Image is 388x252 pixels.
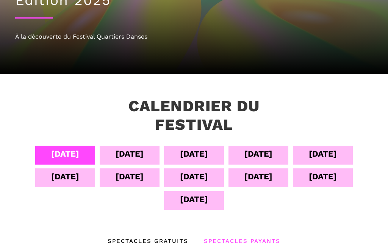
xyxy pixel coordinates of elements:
[180,193,208,206] div: [DATE]
[180,170,208,183] div: [DATE]
[188,236,280,246] div: Spectacles Payants
[244,170,272,183] div: [DATE]
[309,147,337,160] div: [DATE]
[116,170,144,183] div: [DATE]
[51,147,79,160] div: [DATE]
[116,147,144,160] div: [DATE]
[90,97,298,134] h3: Calendrier du festival
[108,236,188,246] div: Spectacles gratuits
[309,170,337,183] div: [DATE]
[51,170,79,183] div: [DATE]
[180,147,208,160] div: [DATE]
[244,147,272,160] div: [DATE]
[15,32,373,42] div: À la découverte du Festival Quartiers Danses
